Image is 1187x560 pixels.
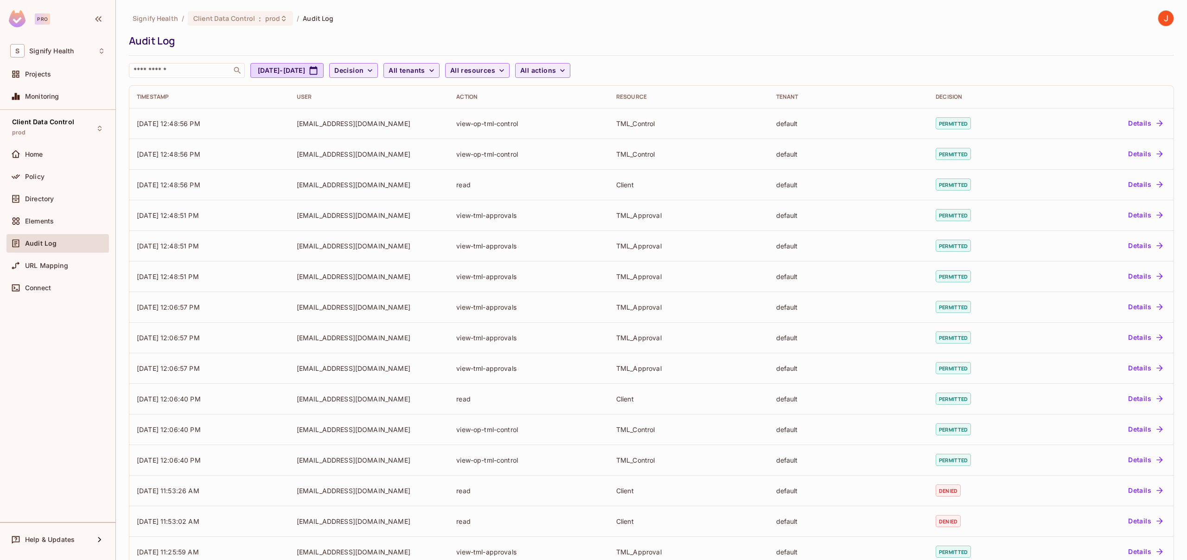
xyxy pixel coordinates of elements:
span: Connect [25,284,51,292]
div: [EMAIL_ADDRESS][DOMAIN_NAME] [297,456,442,465]
span: the active workspace [133,14,178,23]
li: / [182,14,184,23]
div: [EMAIL_ADDRESS][DOMAIN_NAME] [297,547,442,556]
span: permitted [936,117,971,129]
span: permitted [936,270,971,282]
span: [DATE] 11:53:26 AM [137,487,199,495]
span: [DATE] 12:06:57 PM [137,303,200,311]
div: TML_Approval [616,333,761,342]
span: [DATE] 12:06:57 PM [137,334,200,342]
img: Justin Catterton [1158,11,1174,26]
span: URL Mapping [25,262,68,269]
div: default [776,333,921,342]
div: view-tml-approvals [456,547,601,556]
div: Client [616,517,761,526]
div: view-tml-approvals [456,333,601,342]
button: Decision [329,63,378,78]
div: TML_Approval [616,547,761,556]
span: permitted [936,454,971,466]
span: [DATE] 12:48:56 PM [137,120,200,127]
div: read [456,180,601,189]
button: Details [1124,544,1166,559]
span: permitted [936,301,971,313]
div: User [297,93,442,101]
button: Details [1124,483,1166,498]
span: [DATE] 12:48:51 PM [137,242,199,250]
div: default [776,303,921,312]
div: TML_Control [616,150,761,159]
span: Decision [334,65,364,76]
span: [DATE] 11:53:02 AM [137,517,199,525]
div: default [776,456,921,465]
div: [EMAIL_ADDRESS][DOMAIN_NAME] [297,119,442,128]
span: [DATE] 12:48:51 PM [137,273,199,280]
span: permitted [936,240,971,252]
button: Details [1124,361,1166,375]
span: [DATE] 12:06:57 PM [137,364,200,372]
div: [EMAIL_ADDRESS][DOMAIN_NAME] [297,364,442,373]
div: [EMAIL_ADDRESS][DOMAIN_NAME] [297,395,442,403]
span: All resources [450,65,495,76]
div: default [776,272,921,281]
span: [DATE] 12:06:40 PM [137,456,201,464]
div: [EMAIL_ADDRESS][DOMAIN_NAME] [297,333,442,342]
span: Workspace: Signify Health [29,47,74,55]
span: permitted [936,423,971,435]
div: view-tml-approvals [456,303,601,312]
div: default [776,364,921,373]
div: Client [616,395,761,403]
button: Details [1124,422,1166,437]
div: [EMAIL_ADDRESS][DOMAIN_NAME] [297,150,442,159]
div: TML_Control [616,456,761,465]
button: Details [1124,146,1166,161]
div: [EMAIL_ADDRESS][DOMAIN_NAME] [297,180,442,189]
span: Client Data Control [12,118,74,126]
span: Home [25,151,43,158]
span: All tenants [389,65,425,76]
div: view-op-tml-control [456,425,601,434]
div: TML_Approval [616,211,761,220]
div: view-tml-approvals [456,242,601,250]
li: / [297,14,299,23]
div: Decision [936,93,1036,101]
span: Elements [25,217,54,225]
span: denied [936,515,961,527]
button: Details [1124,177,1166,192]
button: All tenants [383,63,439,78]
button: [DATE]-[DATE] [250,63,324,78]
div: default [776,425,921,434]
div: default [776,547,921,556]
span: [DATE] 12:48:56 PM [137,181,200,189]
span: permitted [936,393,971,405]
span: permitted [936,209,971,221]
button: All resources [445,63,510,78]
div: [EMAIL_ADDRESS][DOMAIN_NAME] [297,242,442,250]
span: denied [936,484,961,496]
span: [DATE] 12:06:40 PM [137,426,201,433]
button: Details [1124,116,1166,131]
span: Projects [25,70,51,78]
div: read [456,395,601,403]
span: Audit Log [25,240,57,247]
div: [EMAIL_ADDRESS][DOMAIN_NAME] [297,211,442,220]
span: Policy [25,173,45,180]
span: Client Data Control [193,14,255,23]
span: permitted [936,331,971,344]
div: TML_Control [616,119,761,128]
span: permitted [936,362,971,374]
span: [DATE] 12:48:51 PM [137,211,199,219]
span: prod [265,14,281,23]
button: All actions [515,63,570,78]
div: [EMAIL_ADDRESS][DOMAIN_NAME] [297,486,442,495]
div: default [776,395,921,403]
div: default [776,211,921,220]
div: Tenant [776,93,921,101]
span: : [258,15,262,22]
div: view-op-tml-control [456,119,601,128]
div: read [456,486,601,495]
span: prod [12,129,26,136]
button: Details [1124,514,1166,528]
div: Action [456,93,601,101]
div: TML_Approval [616,303,761,312]
div: view-op-tml-control [456,150,601,159]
